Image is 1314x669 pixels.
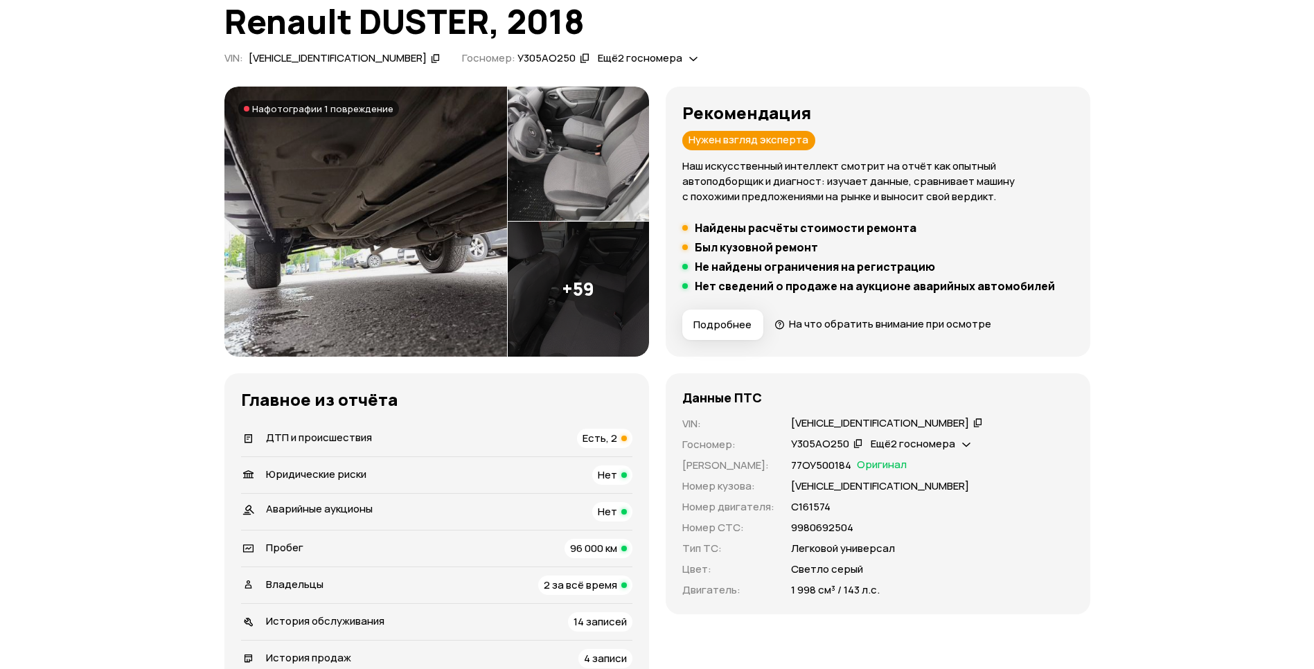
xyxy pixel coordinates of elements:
[791,437,849,452] div: У305АО250
[462,51,515,65] span: Госномер:
[598,51,682,65] span: Ещё 2 госномера
[252,103,393,114] span: На фотографии 1 повреждение
[224,51,243,65] span: VIN :
[791,416,969,431] div: [VEHICLE_IDENTIFICATION_NUMBER]
[695,279,1055,293] h5: Нет сведений о продаже на аукционе аварийных автомобилей
[517,51,576,66] div: У305АО250
[266,501,373,516] span: Аварийные аукционы
[682,310,763,340] button: Подробнее
[266,467,366,481] span: Юридические риски
[791,458,851,473] p: 77ОУ500184
[266,650,351,665] span: История продаж
[682,520,774,535] p: Номер СТС :
[583,431,617,445] span: Есть, 2
[682,131,815,150] div: Нужен взгляд эксперта
[682,390,762,405] h4: Данные ПТС
[598,467,617,482] span: Нет
[682,437,774,452] p: Госномер :
[682,159,1074,204] p: Наш искусственный интеллект смотрит на отчёт как опытный автоподборщик и диагност: изучает данные...
[570,541,617,555] span: 96 000 км
[682,499,774,515] p: Номер двигателя :
[791,479,969,494] p: [VEHICLE_IDENTIFICATION_NUMBER]
[871,436,955,451] span: Ещё 2 госномера
[791,582,880,598] p: 1 998 см³ / 143 л.с.
[857,458,907,473] span: Оригинал
[695,260,935,274] h5: Не найдены ограничения на регистрацию
[682,479,774,494] p: Номер кузова :
[682,416,774,431] p: VIN :
[682,541,774,556] p: Тип ТС :
[774,316,992,331] a: На что обратить внимание при осмотре
[695,221,916,235] h5: Найдены расчёты стоимости ремонта
[266,577,323,591] span: Владельцы
[544,578,617,592] span: 2 за всё время
[584,651,627,666] span: 4 записи
[682,562,774,577] p: Цвет :
[598,504,617,519] span: Нет
[682,103,1074,123] h3: Рекомендация
[789,316,991,331] span: На что обратить внимание при осмотре
[224,3,1090,40] h1: Renault DUSTER, 2018
[791,499,831,515] p: С161574
[574,614,627,629] span: 14 записей
[693,318,752,332] span: Подробнее
[791,520,853,535] p: 9980692504
[791,541,895,556] p: Легковой универсал
[682,582,774,598] p: Двигатель :
[682,458,774,473] p: [PERSON_NAME] :
[266,430,372,445] span: ДТП и происшествия
[241,390,632,409] h3: Главное из отчёта
[266,540,303,555] span: Пробег
[266,614,384,628] span: История обслуживания
[695,240,818,254] h5: Был кузовной ремонт
[249,51,427,66] div: [VEHICLE_IDENTIFICATION_NUMBER]
[791,562,863,577] p: Светло серый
